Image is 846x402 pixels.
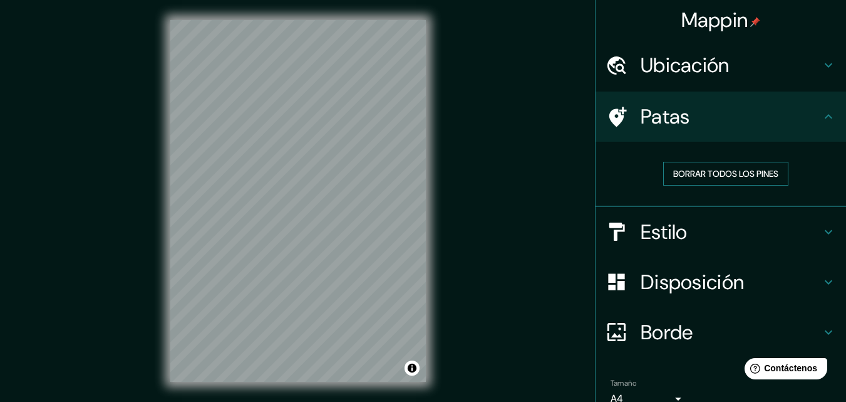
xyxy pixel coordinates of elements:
canvas: Mapa [170,20,426,382]
font: Mappin [681,7,748,33]
font: Disposición [641,269,744,295]
div: Disposición [596,257,846,307]
button: Borrar todos los pines [663,162,788,186]
div: Patas [596,92,846,142]
div: Borde [596,307,846,357]
font: Borde [641,319,693,346]
div: Estilo [596,207,846,257]
iframe: Lanzador de widgets de ayuda [735,353,832,388]
font: Patas [641,103,690,130]
font: Ubicación [641,52,730,78]
font: Tamaño [611,378,636,388]
button: Activar o desactivar atribución [405,361,420,376]
div: Ubicación [596,40,846,90]
font: Estilo [641,219,688,245]
img: pin-icon.png [750,17,760,27]
font: Borrar todos los pines [673,168,778,179]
